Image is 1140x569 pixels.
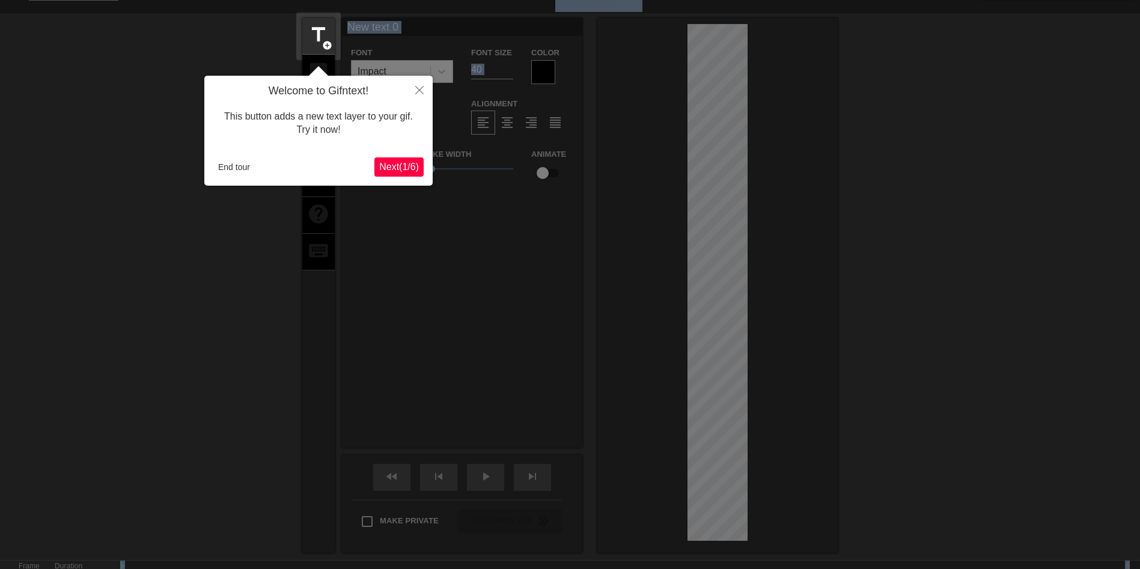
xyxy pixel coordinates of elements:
[213,158,255,176] button: End tour
[379,162,419,172] span: Next ( 1 / 6 )
[406,76,433,103] button: Close
[374,157,424,177] button: Next
[213,98,424,149] div: This button adds a new text layer to your gif. Try it now!
[213,85,424,98] h4: Welcome to Gifntext!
